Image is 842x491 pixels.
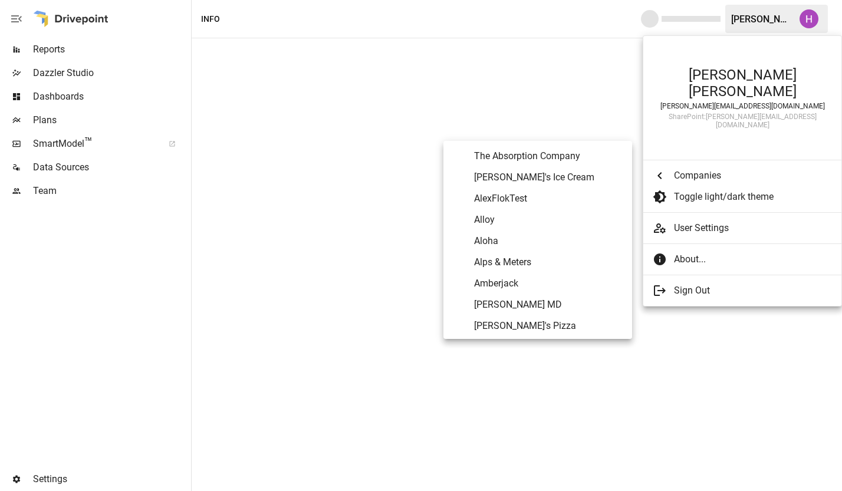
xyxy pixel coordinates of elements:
[474,170,623,184] span: [PERSON_NAME]'s Ice Cream
[674,284,823,298] span: Sign Out
[655,67,830,100] div: [PERSON_NAME] [PERSON_NAME]
[474,276,623,291] span: Amberjack
[474,298,623,312] span: [PERSON_NAME] MD
[674,252,823,266] span: About...
[474,149,623,163] span: The Absorption Company
[474,213,623,227] span: Alloy
[474,319,623,333] span: [PERSON_NAME]'s Pizza
[474,192,623,206] span: AlexFlokTest
[474,234,623,248] span: Aloha
[655,113,830,129] div: SharePoint: [PERSON_NAME][EMAIL_ADDRESS][DOMAIN_NAME]
[674,169,823,183] span: Companies
[655,102,830,110] div: [PERSON_NAME][EMAIL_ADDRESS][DOMAIN_NAME]
[674,221,832,235] span: User Settings
[474,255,623,269] span: Alps & Meters
[674,190,823,204] span: Toggle light/dark theme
